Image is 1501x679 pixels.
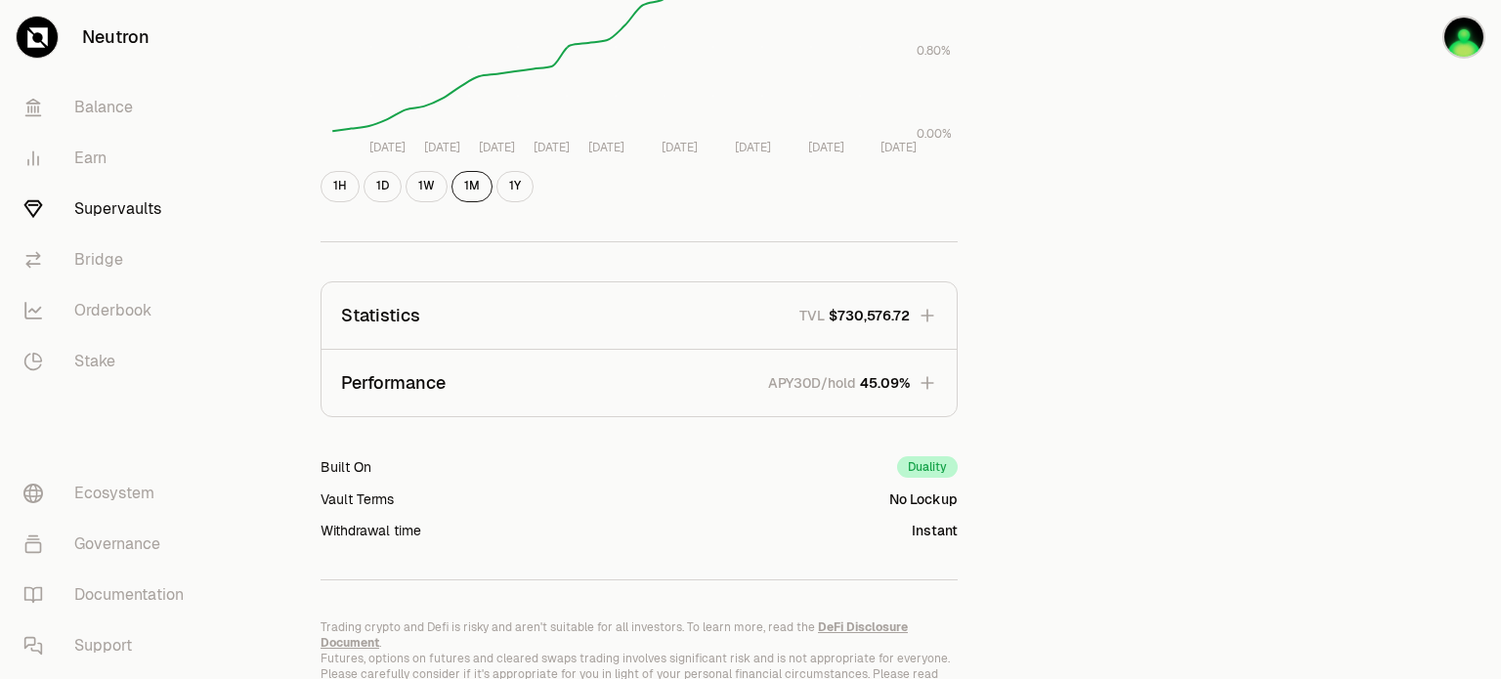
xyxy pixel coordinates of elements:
a: Orderbook [8,285,211,336]
button: 1M [451,171,493,202]
div: Instant [912,521,958,540]
tspan: 0.80% [917,43,951,59]
button: 1Y [496,171,534,202]
div: Built On [321,457,371,477]
tspan: [DATE] [662,140,698,155]
span: $730,576.72 [829,306,910,325]
tspan: [DATE] [735,140,771,155]
a: Earn [8,133,211,184]
a: Bridge [8,234,211,285]
tspan: [DATE] [479,140,515,155]
p: Trading crypto and Defi is risky and aren't suitable for all investors. To learn more, read the . [321,619,958,651]
div: Vault Terms [321,489,394,509]
tspan: [DATE] [588,140,624,155]
a: Documentation [8,570,211,620]
a: DeFi Disclosure Document [321,619,908,651]
p: APY30D/hold [768,373,856,393]
span: 45.09% [860,373,910,393]
tspan: [DATE] [424,140,460,155]
button: 1H [321,171,360,202]
button: StatisticsTVL$730,576.72 [322,282,957,349]
tspan: 0.00% [917,126,952,142]
a: Stake [8,336,211,387]
a: Support [8,620,211,671]
button: PerformanceAPY30D/hold45.09% [322,350,957,416]
a: Balance [8,82,211,133]
a: Governance [8,519,211,570]
p: Statistics [341,302,420,329]
tspan: [DATE] [534,140,570,155]
div: Duality [897,456,958,478]
p: TVL [799,306,825,325]
div: Withdrawal time [321,521,421,540]
a: Supervaults [8,184,211,234]
tspan: [DATE] [369,140,406,155]
tspan: [DATE] [880,140,917,155]
tspan: [DATE] [808,140,844,155]
div: No Lockup [889,489,958,509]
p: Performance [341,369,446,397]
button: 1W [406,171,448,202]
a: Ecosystem [8,468,211,519]
img: main [1444,18,1483,57]
button: 1D [364,171,402,202]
